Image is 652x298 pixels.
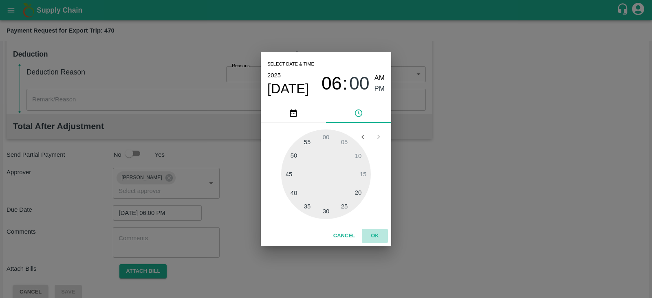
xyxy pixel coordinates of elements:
[374,73,385,84] button: AM
[355,129,370,145] button: Open previous view
[330,229,359,243] button: Cancel
[374,83,385,94] button: PM
[343,73,348,94] span: :
[326,103,391,123] button: pick time
[322,73,342,94] button: 06
[267,70,281,81] button: 2025
[349,73,370,94] span: 00
[267,58,314,70] span: Select date & time
[267,81,309,97] button: [DATE]
[322,73,342,94] span: 06
[362,229,388,243] button: OK
[349,73,370,94] button: 00
[261,103,326,123] button: pick date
